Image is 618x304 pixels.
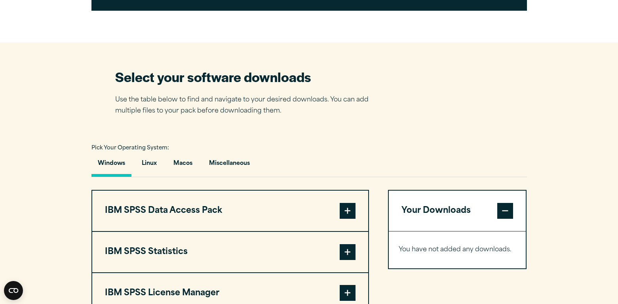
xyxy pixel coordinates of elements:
div: Your Downloads [389,231,526,268]
button: Open CMP widget [4,281,23,300]
button: IBM SPSS Data Access Pack [92,191,368,231]
span: Pick Your Operating System: [91,145,169,151]
p: Use the table below to find and navigate to your desired downloads. You can add multiple files to... [115,94,380,117]
button: Macos [167,154,199,177]
button: IBM SPSS Statistics [92,232,368,272]
button: Windows [91,154,131,177]
h2: Select your software downloads [115,68,380,86]
button: Linux [135,154,163,177]
p: You have not added any downloads. [399,244,516,256]
button: Your Downloads [389,191,526,231]
button: Miscellaneous [203,154,256,177]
